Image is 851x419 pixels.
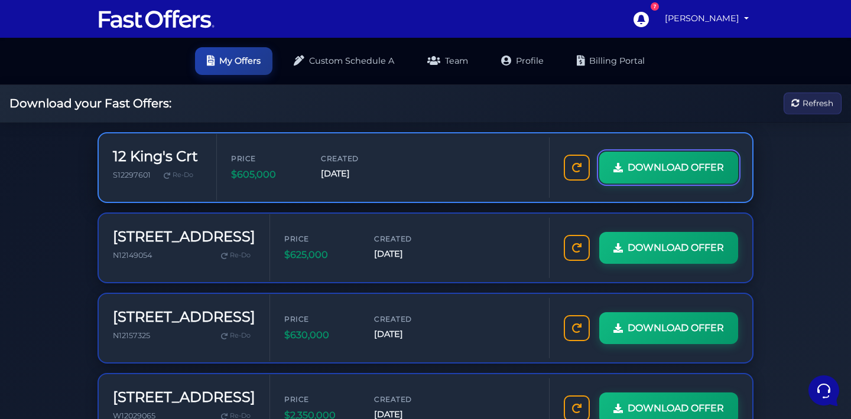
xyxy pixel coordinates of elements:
a: AuraYou:can I speak to a human reagarding this error message?4mo ago [14,80,222,116]
a: DOWNLOAD OFFER [599,312,738,344]
span: Created [374,233,445,244]
a: See all [191,66,217,76]
img: dark [19,86,43,110]
span: DOWNLOAD OFFER [628,320,724,336]
p: Good day! The Booster, also known as the Fast Offers Booster, is a tool that helps you make sure ... [50,145,181,156]
span: Aura [50,85,181,97]
span: Price [284,313,355,325]
a: My Offers [195,47,272,75]
img: dark [19,132,43,155]
a: DOWNLOAD OFFER [599,152,738,184]
span: Created [374,394,445,405]
span: N12149054 [113,251,152,260]
span: $630,000 [284,328,355,343]
span: N12157325 [113,331,150,340]
span: Your Conversations [19,66,96,76]
p: Help [183,327,199,338]
a: Custom Schedule A [282,47,406,75]
span: [DATE] [321,167,392,181]
a: Team [415,47,480,75]
span: Re-Do [173,170,193,181]
h2: Download your Fast Offers: [9,96,171,110]
iframe: Customerly Messenger Launcher [806,373,842,408]
a: AuraGood day! The Booster, also known as the Fast Offers Booster, is a tool that helps you make s... [14,126,222,161]
span: $625,000 [284,247,355,263]
a: Open Help Center [147,213,217,222]
a: [PERSON_NAME] [660,7,753,30]
span: DOWNLOAD OFFER [628,160,724,175]
span: Price [284,233,355,244]
a: DOWNLOAD OFFER [599,232,738,264]
h3: [STREET_ADDRESS] [113,389,255,406]
span: Created [374,313,445,325]
span: S12297601 [113,171,151,179]
h3: [STREET_ADDRESS] [113,309,255,326]
span: $605,000 [231,167,302,182]
div: 7 [651,2,659,11]
span: Find an Answer [19,213,80,222]
span: Re-Do [230,250,251,261]
span: Refresh [803,97,833,110]
span: DOWNLOAD OFFER [628,401,724,416]
a: 7 [627,5,654,32]
a: Profile [489,47,556,75]
span: Start a Conversation [85,173,165,182]
a: Re-Do [216,248,255,263]
span: [DATE] [374,328,445,341]
p: Messages [102,327,135,338]
input: Search for an Article... [27,238,193,250]
button: Home [9,310,82,338]
span: Created [321,153,392,164]
a: Re-Do [216,328,255,343]
span: Aura [50,130,181,142]
span: Price [231,153,302,164]
p: 4mo ago [188,130,217,141]
button: Help [154,310,227,338]
p: You: can I speak to a human reagarding this error message? [50,99,181,111]
span: [DATE] [374,247,445,261]
button: Start a Conversation [19,166,217,189]
h2: Hello [PERSON_NAME] 👋 [9,9,199,47]
button: Messages [82,310,155,338]
h3: 12 King's Crt [113,148,198,165]
span: Re-Do [230,330,251,341]
span: DOWNLOAD OFFER [628,240,724,256]
p: Home [35,327,56,338]
a: Billing Portal [565,47,657,75]
span: Price [284,394,355,405]
h3: [STREET_ADDRESS] [113,228,255,245]
p: 4mo ago [188,85,217,96]
button: Refresh [784,93,842,114]
a: Re-Do [159,168,198,183]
